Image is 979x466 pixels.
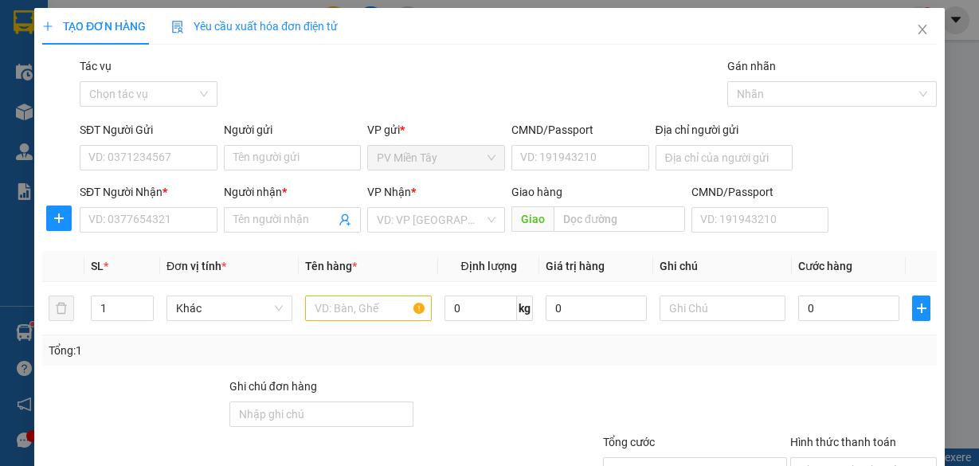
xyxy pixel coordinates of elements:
input: VD: Bàn, Ghế [305,296,432,321]
button: plus [912,296,930,321]
span: TẠO ĐƠN HÀNG [42,20,146,33]
label: Hình thức thanh toán [790,436,896,448]
button: plus [46,206,72,231]
input: Địa chỉ của người gửi [656,145,793,170]
label: Gán nhãn [727,60,776,72]
div: Người nhận [224,183,362,201]
span: Yêu cầu xuất hóa đơn điện tử [171,20,338,33]
div: SĐT Người Nhận [80,183,217,201]
div: CMND/Passport [511,121,649,139]
span: plus [42,21,53,32]
span: Khác [176,296,284,320]
span: Tên hàng [305,260,357,272]
th: Ghi chú [653,251,793,282]
input: Ghi Chú [660,296,786,321]
label: Ghi chú đơn hàng [229,380,317,393]
span: Định lượng [460,260,516,272]
div: SĐT Người Gửi [80,121,217,139]
span: SL [91,260,104,272]
input: Dọc đường [554,206,685,232]
span: Cước hàng [798,260,852,272]
span: Tổng cước [603,436,655,448]
div: VP gửi [367,121,505,139]
div: Địa chỉ người gửi [656,121,793,139]
button: delete [49,296,74,321]
span: Đơn vị tính [166,260,226,272]
span: Giao hàng [511,186,562,198]
div: Người gửi [224,121,362,139]
span: VP Nhận [367,186,411,198]
span: close [916,23,929,36]
span: plus [47,212,71,225]
span: plus [913,302,930,315]
span: Giá trị hàng [546,260,605,272]
span: kg [517,296,533,321]
input: 0 [546,296,647,321]
span: PV Miền Tây [377,146,495,170]
img: icon [171,21,184,33]
span: Giao [511,206,554,232]
input: Ghi chú đơn hàng [229,401,413,427]
div: CMND/Passport [691,183,829,201]
button: Close [900,8,945,53]
div: Tổng: 1 [49,342,379,359]
label: Tác vụ [80,60,112,72]
span: user-add [339,213,351,226]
